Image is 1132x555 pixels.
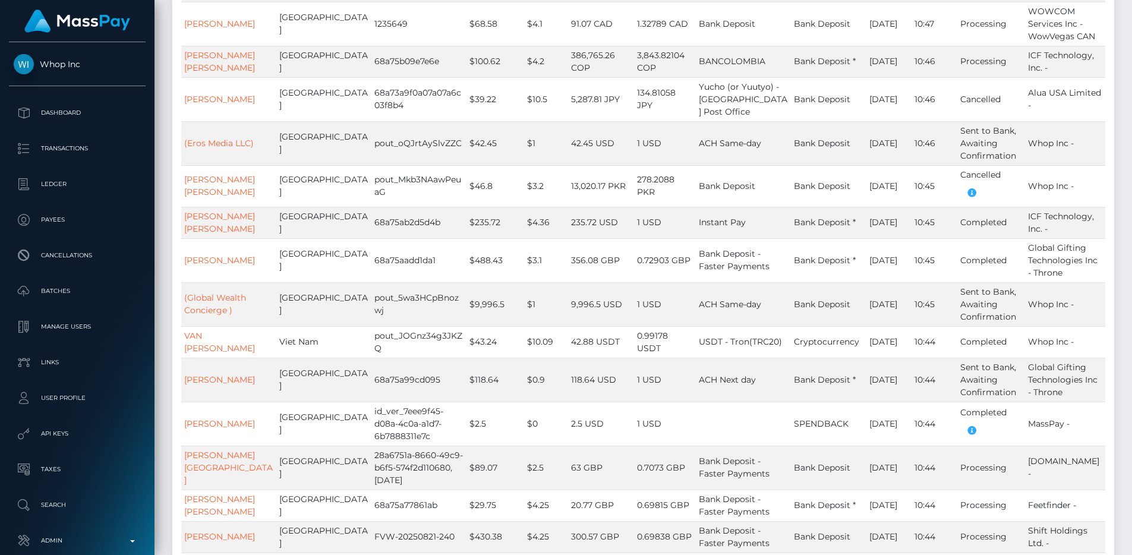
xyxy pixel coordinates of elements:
td: [DATE] [866,402,912,446]
td: $9,996.5 [466,282,524,326]
td: Bank Deposit [791,121,866,165]
td: $4.1 [524,2,568,46]
td: Global Gifting Technologies Inc - Throne [1025,238,1105,282]
td: [GEOGRAPHIC_DATA] [276,490,371,521]
a: Links [9,348,146,377]
span: Bank Deposit [699,18,755,29]
td: $4.25 [524,490,568,521]
td: Bank Deposit * [791,490,866,521]
td: 1 USD [634,402,696,446]
td: Bank Deposit [791,446,866,490]
a: Manage Users [9,312,146,342]
td: Cancelled [957,77,1025,121]
td: [DATE] [866,326,912,358]
a: VAN [PERSON_NAME] [184,330,255,354]
td: 68a75aadd1da1 [371,238,466,282]
td: pout_oQJrtAySlvZZC [371,121,466,165]
td: 68a75a99cd095 [371,358,466,402]
span: Bank Deposit - Faster Payments [699,456,770,479]
span: Bank Deposit - Faster Payments [699,494,770,517]
td: Completed [957,402,1025,446]
td: [GEOGRAPHIC_DATA] [276,46,371,77]
td: [DATE] [866,282,912,326]
td: $235.72 [466,207,524,238]
a: [PERSON_NAME] [184,18,255,29]
td: [GEOGRAPHIC_DATA] [276,121,371,165]
p: Taxes [14,461,141,478]
td: id_ver_7eee9f45-d08a-4c0a-a1d7-6b7888311e7c [371,402,466,446]
p: Manage Users [14,318,141,336]
span: ACH Next day [699,374,756,385]
td: [GEOGRAPHIC_DATA] [276,2,371,46]
td: Whop Inc - [1025,326,1105,358]
td: 2.5 USD [568,402,634,446]
td: 13,020.17 PKR [568,165,634,207]
td: [DATE] [866,490,912,521]
td: 10:44 [912,521,957,553]
td: 10:44 [912,326,957,358]
td: $430.38 [466,521,524,553]
td: ICF Technology, Inc. - [1025,207,1105,238]
a: [PERSON_NAME] [184,255,255,266]
td: 10:46 [912,77,957,121]
td: [GEOGRAPHIC_DATA] [276,165,371,207]
td: 20.77 GBP [568,490,634,521]
td: $100.62 [466,46,524,77]
p: Cancellations [14,247,141,264]
td: FVW-20250821-240 [371,521,466,553]
td: 42.45 USD [568,121,634,165]
td: $39.22 [466,77,524,121]
td: Bank Deposit [791,77,866,121]
span: USDT - Tron(TRC20) [699,336,782,347]
td: Sent to Bank, Awaiting Confirmation [957,358,1025,402]
td: 10:47 [912,2,957,46]
td: [DATE] [866,521,912,553]
td: 300.57 GBP [568,521,634,553]
td: Bank Deposit [791,165,866,207]
td: $46.8 [466,165,524,207]
td: Bank Deposit [791,282,866,326]
td: 68a73a9f0a07a07a6c03f8b4 [371,77,466,121]
a: Search [9,490,146,520]
td: 10:46 [912,46,957,77]
td: Processing [957,46,1025,77]
td: 1 USD [634,207,696,238]
td: Completed [957,326,1025,358]
td: Bank Deposit * [791,238,866,282]
td: 235.72 USD [568,207,634,238]
td: [GEOGRAPHIC_DATA] [276,402,371,446]
td: 68a75ab2d5d4b [371,207,466,238]
td: 356.08 GBP [568,238,634,282]
a: [PERSON_NAME] [PERSON_NAME] [184,50,255,73]
a: Payees [9,205,146,235]
a: API Keys [9,419,146,449]
td: $1 [524,282,568,326]
span: ACH Same-day [699,299,761,310]
a: [PERSON_NAME] [PERSON_NAME] [184,211,255,234]
td: MassPay - [1025,402,1105,446]
img: MassPay Logo [24,10,130,33]
td: pout_5wa3HCpBnozwj [371,282,466,326]
td: $3.1 [524,238,568,282]
td: [GEOGRAPHIC_DATA] [276,238,371,282]
td: [GEOGRAPHIC_DATA] [276,77,371,121]
p: Links [14,354,141,371]
td: Cryptocurrency [791,326,866,358]
span: BANCOLOMBIA [699,56,765,67]
td: 10:45 [912,282,957,326]
td: Bank Deposit [791,2,866,46]
td: 10:44 [912,358,957,402]
td: 134.81058 JPY [634,77,696,121]
a: Cancellations [9,241,146,270]
td: $4.25 [524,521,568,553]
td: Sent to Bank, Awaiting Confirmation [957,121,1025,165]
td: 386,765.26 COP [568,46,634,77]
td: Processing [957,2,1025,46]
td: [DATE] [866,121,912,165]
td: Whop Inc - [1025,282,1105,326]
a: Transactions [9,134,146,163]
td: $1 [524,121,568,165]
a: [PERSON_NAME] [184,374,255,385]
td: $10.5 [524,77,568,121]
td: Whop Inc - [1025,121,1105,165]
